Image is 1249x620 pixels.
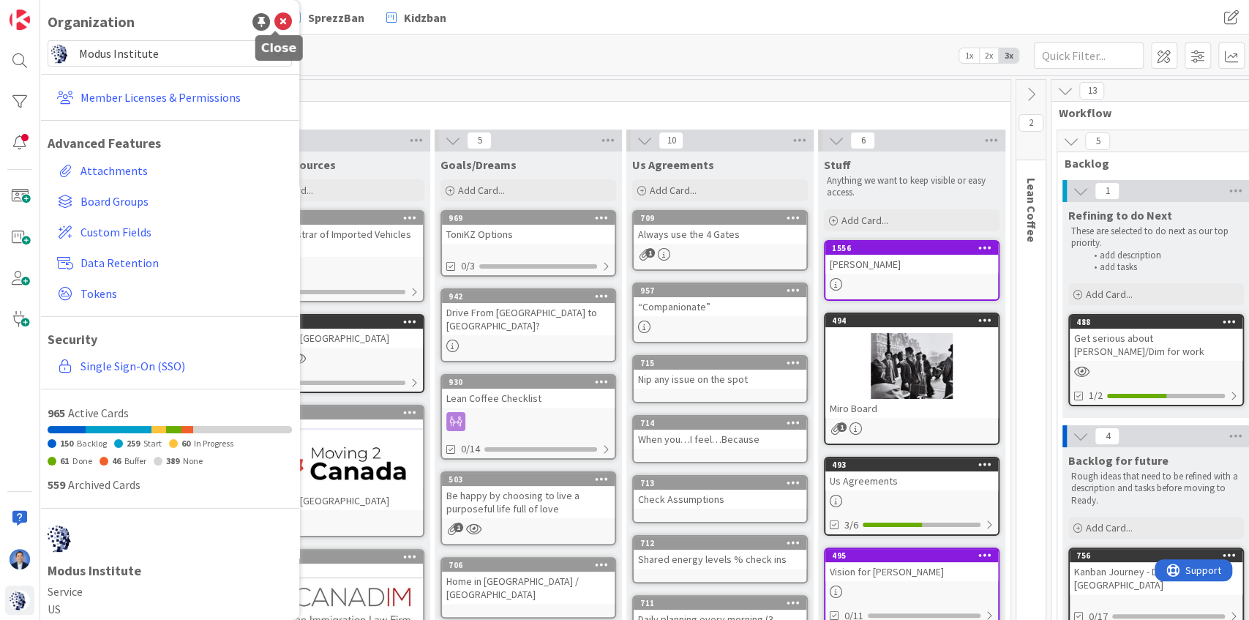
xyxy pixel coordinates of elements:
div: Drive From [GEOGRAPHIC_DATA] to [GEOGRAPHIC_DATA]? [442,303,615,335]
span: Backlog [77,438,107,449]
div: 1556 [832,243,998,253]
span: 10 [659,132,683,149]
div: ToniKZ Options [442,225,615,244]
a: 942Drive From [GEOGRAPHIC_DATA] to [GEOGRAPHIC_DATA]? [440,288,616,362]
div: 712 [640,538,806,548]
span: 2x [979,48,999,63]
span: 3/6 [844,518,858,533]
span: Start [143,438,162,449]
span: 3x [999,48,1019,63]
div: Be happy by choosing to live a purposeful life full of love [442,486,615,518]
span: 389 [166,455,179,466]
span: 46 [112,455,121,466]
p: Rough ideas that need to be refined with a description and tasks before moving to Ready. [1071,471,1241,507]
div: 706Home in [GEOGRAPHIC_DATA] / [GEOGRAPHIC_DATA] [442,559,615,604]
div: 715 [640,358,806,368]
div: 953 [257,408,423,418]
input: Quick Filter... [1034,42,1144,69]
span: 259 [127,438,140,449]
span: 0/14 [461,441,480,457]
h1: Modus Institute [48,564,292,578]
span: Add Card... [650,184,697,197]
h5: Close [261,41,297,55]
div: 954CAR: Registrar of Imported Vehicles (RIV): [250,212,423,257]
span: 150 [60,438,73,449]
div: 503 [442,473,615,486]
a: SprezzBan [282,4,373,31]
div: Home in [GEOGRAPHIC_DATA] / [GEOGRAPHIC_DATA] [442,572,615,604]
div: Moving to [GEOGRAPHIC_DATA] [250,329,423,348]
span: 61 [60,455,69,466]
span: Modus Institute [79,43,259,64]
li: add tasks [1086,261,1242,273]
span: 5 [467,132,492,149]
a: 930Lean Coffee Checklist0/14 [440,374,616,460]
span: 2 [1019,114,1043,132]
a: 706Home in [GEOGRAPHIC_DATA] / [GEOGRAPHIC_DATA] [440,557,616,619]
div: 756 [1076,550,1242,561]
span: Buffer [124,455,146,466]
p: Anything we want to keep visible or easy access. [827,175,997,199]
span: 1/2 [1089,388,1103,403]
a: Custom Fields [51,219,292,245]
div: 957“Companionate” [634,284,806,316]
a: 494Miro Board [824,313,999,445]
div: 495Vision for [PERSON_NAME] [825,549,998,581]
span: Data Retention [80,254,286,272]
div: 930Lean Coffee Checklist [442,376,615,408]
div: 942 [442,290,615,303]
span: Backlog [1065,156,1237,171]
img: avatar [51,43,72,64]
span: 559 [48,477,65,492]
div: 495 [832,550,998,561]
span: 1 [1095,182,1119,200]
div: 494 [832,315,998,326]
img: avatar [10,590,30,610]
div: 818Moving to [GEOGRAPHIC_DATA] [250,315,423,348]
div: 954 [257,213,423,223]
div: 818 [250,315,423,329]
div: 954 [250,212,423,225]
div: 714 [634,417,806,430]
span: Board Groups [80,193,286,210]
div: 953Moving to [GEOGRAPHIC_DATA] [250,406,423,510]
span: Done [72,455,92,466]
a: 957“Companionate” [632,283,808,343]
a: 1556[PERSON_NAME] [824,240,999,301]
div: 711 [640,598,806,608]
span: Custom Fields [80,223,286,241]
a: Tokens [51,280,292,307]
div: Us Agreements [825,471,998,490]
span: None [183,455,203,466]
div: 714 [640,418,806,428]
h1: Security [48,332,292,348]
div: 503 [449,474,615,485]
div: 957 [634,284,806,297]
p: These are selected to do next as our top priority. [1071,225,1241,250]
div: CAR: Registrar of Imported Vehicles (RIV): [250,225,423,257]
div: 713Check Assumptions [634,477,806,509]
span: 1 [645,248,655,258]
span: 13 [1079,82,1104,100]
div: Nip any issue on the spot [634,370,806,389]
span: Add Card... [458,184,505,197]
div: Active Cards [48,404,292,422]
a: 503Be happy by choosing to live a purposeful life full of love [440,471,616,545]
div: Organization [48,11,135,33]
div: Lean Coffee Checklist [442,389,615,408]
div: 969 [449,213,615,223]
div: 493 [825,458,998,471]
div: 715 [634,356,806,370]
span: In Progress [194,438,233,449]
a: Attachments [51,157,292,184]
div: 713 [640,478,806,488]
a: 953Moving to [GEOGRAPHIC_DATA] [249,405,424,537]
a: 954CAR: Registrar of Imported Vehicles (RIV):0/12 [249,210,424,302]
h1: Advanced Features [48,135,292,152]
div: 488 [1076,317,1242,327]
div: 952 [257,552,423,562]
img: Visit kanbanzone.com [10,10,30,30]
a: Data Retention [51,250,292,276]
div: 756Kanban Journey - Days in the life of [GEOGRAPHIC_DATA] [1070,549,1242,594]
div: 1556[PERSON_NAME] [825,242,998,274]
